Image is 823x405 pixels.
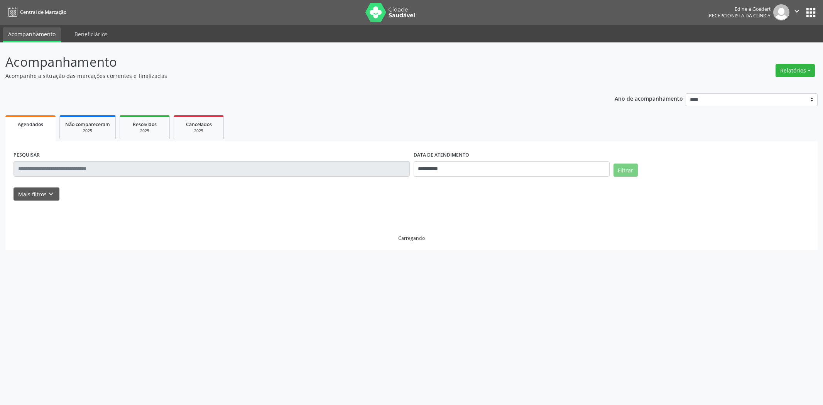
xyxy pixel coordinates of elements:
[65,121,110,128] span: Não compareceram
[20,9,66,15] span: Central de Marcação
[186,121,212,128] span: Cancelados
[789,4,804,20] button: 
[179,128,218,134] div: 2025
[613,164,638,177] button: Filtrar
[18,121,43,128] span: Agendados
[14,149,40,161] label: PESQUISAR
[5,6,66,19] a: Central de Marcação
[776,64,815,77] button: Relatórios
[773,4,789,20] img: img
[5,72,574,80] p: Acompanhe a situação das marcações correntes e finalizadas
[14,187,59,201] button: Mais filtroskeyboard_arrow_down
[125,128,164,134] div: 2025
[398,235,425,241] div: Carregando
[804,6,818,19] button: apps
[5,52,574,72] p: Acompanhamento
[414,149,469,161] label: DATA DE ATENDIMENTO
[3,27,61,42] a: Acompanhamento
[793,7,801,15] i: 
[709,6,771,12] div: Edineia Goedert
[709,12,771,19] span: Recepcionista da clínica
[69,27,113,41] a: Beneficiários
[615,93,683,103] p: Ano de acompanhamento
[47,190,55,198] i: keyboard_arrow_down
[65,128,110,134] div: 2025
[133,121,157,128] span: Resolvidos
